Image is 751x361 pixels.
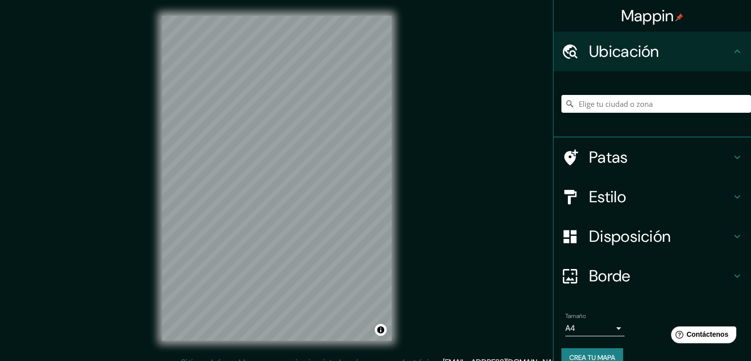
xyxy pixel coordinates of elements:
font: Borde [589,266,631,286]
div: A4 [565,320,625,336]
img: pin-icon.png [675,13,683,21]
div: Disposición [553,217,751,256]
div: Estilo [553,177,751,217]
iframe: Lanzador de widgets de ayuda [663,322,740,350]
font: Tamaño [565,312,586,320]
font: Ubicación [589,41,659,62]
button: Activar o desactivar atribución [375,324,387,336]
font: A4 [565,323,575,333]
font: Estilo [589,186,626,207]
font: Patas [589,147,628,168]
div: Ubicación [553,32,751,71]
input: Elige tu ciudad o zona [561,95,751,113]
font: Disposición [589,226,671,247]
canvas: Mapa [162,16,392,341]
div: Patas [553,137,751,177]
div: Borde [553,256,751,296]
font: Mappin [621,5,674,26]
